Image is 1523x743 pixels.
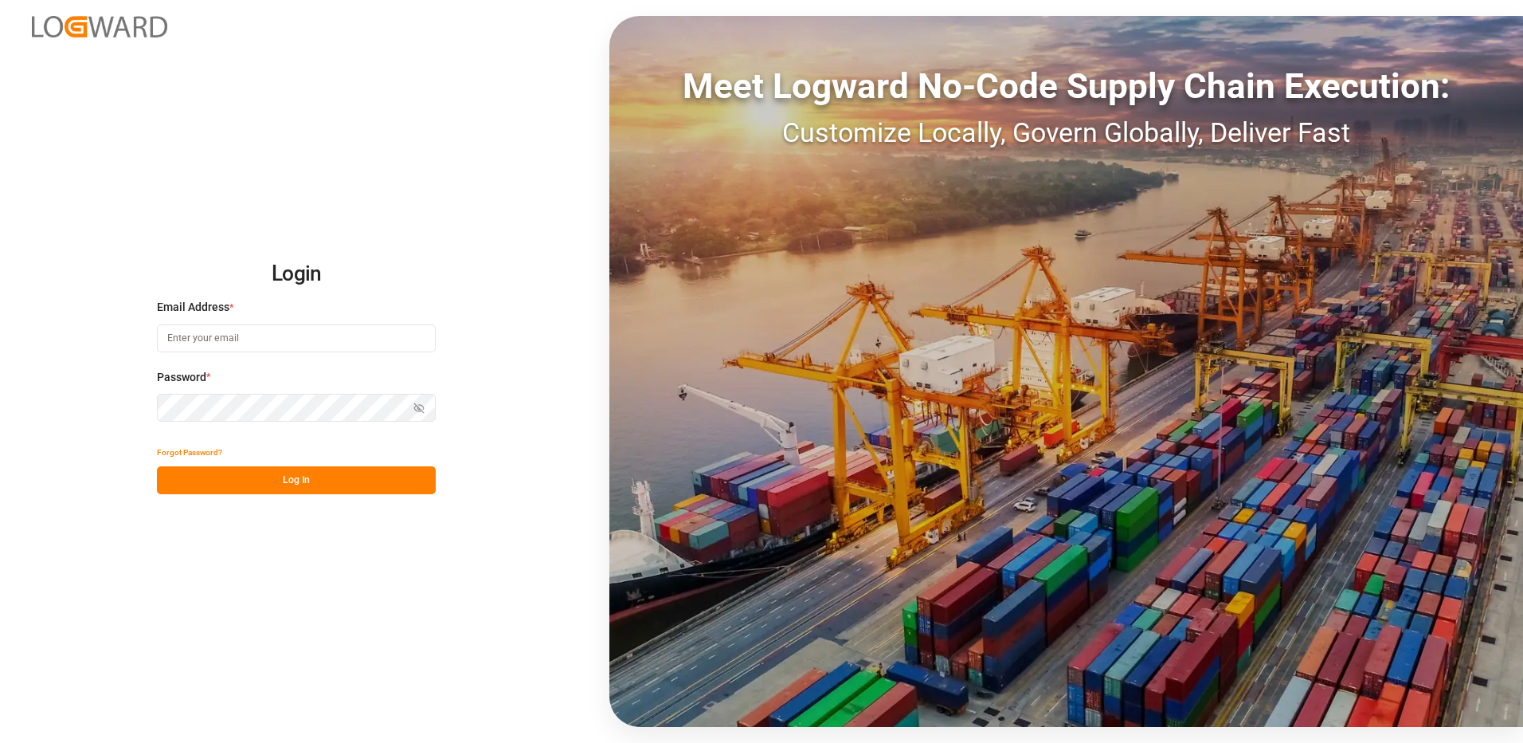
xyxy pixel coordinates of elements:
[32,16,167,37] img: Logward_new_orange.png
[157,324,436,352] input: Enter your email
[609,60,1523,112] div: Meet Logward No-Code Supply Chain Execution:
[157,466,436,494] button: Log In
[157,249,436,300] h2: Login
[157,369,206,386] span: Password
[157,438,222,466] button: Forgot Password?
[609,112,1523,153] div: Customize Locally, Govern Globally, Deliver Fast
[157,299,229,316] span: Email Address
